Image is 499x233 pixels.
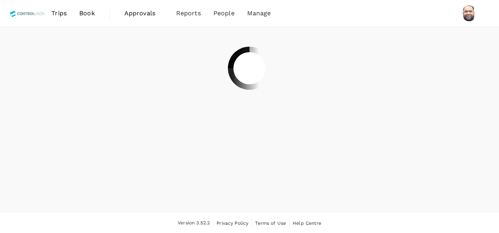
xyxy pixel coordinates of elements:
[293,219,321,228] a: Help Centre
[217,219,248,228] a: Privacy Policy
[79,9,95,18] span: Book
[247,9,271,18] span: Manage
[255,220,286,226] span: Terms of Use
[293,220,321,226] span: Help Centre
[255,219,286,228] a: Terms of Use
[9,5,45,22] img: Control Union Malaysia Sdn. Bhd.
[178,219,210,227] span: Version 3.52.2
[461,5,477,21] img: Muhammad Hariz Bin Abdul Rahman
[213,9,235,18] span: People
[51,9,67,18] span: Trips
[217,220,248,226] span: Privacy Policy
[176,9,201,18] span: Reports
[124,9,164,18] span: Approvals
